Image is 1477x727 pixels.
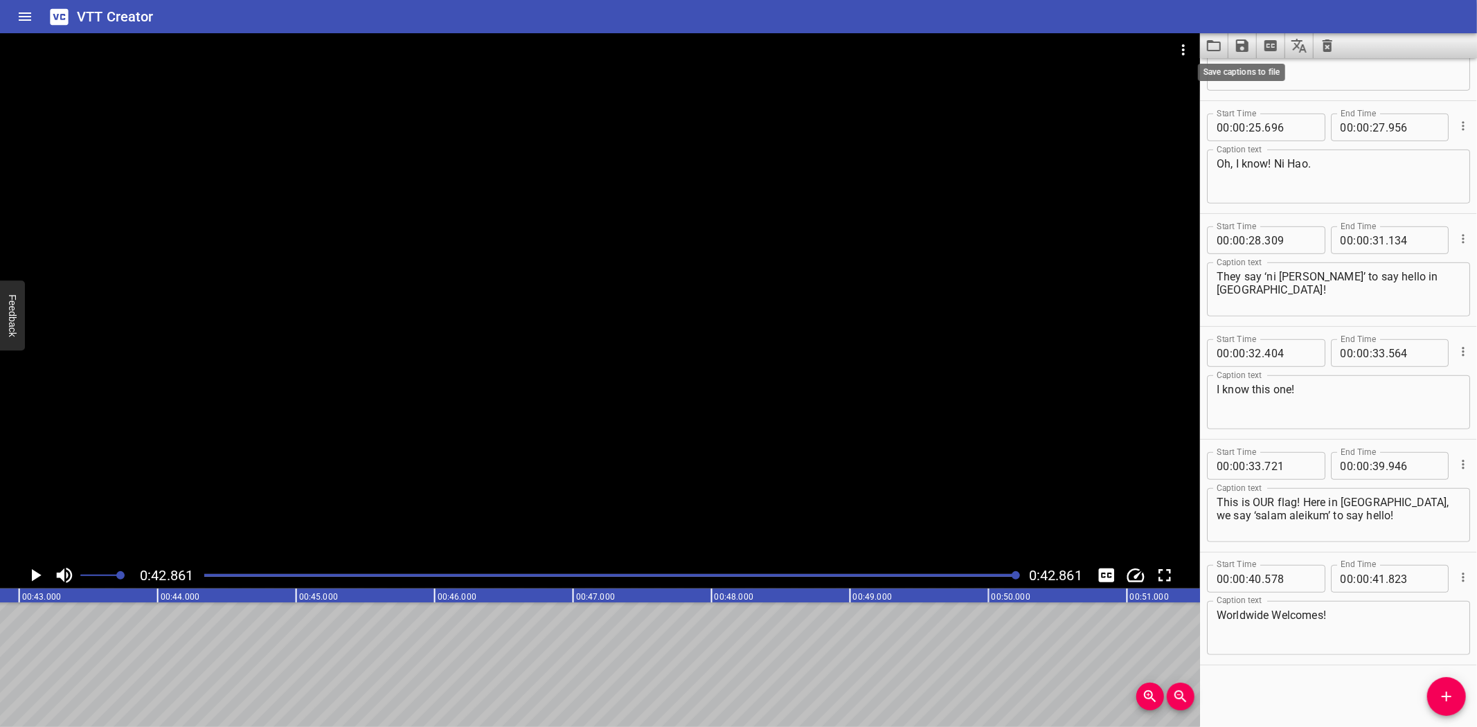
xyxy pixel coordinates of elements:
[1233,114,1246,141] input: 00
[1230,452,1233,480] span: :
[1217,270,1460,309] textarea: They say ‘ni [PERSON_NAME]’ to say hello in [GEOGRAPHIC_DATA]!
[1372,565,1386,593] input: 41
[438,592,476,602] text: 00:46.000
[1029,567,1082,584] span: 0:42.861
[1206,37,1222,54] svg: Load captions from file
[1167,683,1194,710] button: Zoom Out
[1386,565,1388,593] span: .
[1372,226,1386,254] input: 31
[1257,33,1285,58] button: Extract captions from video
[1354,114,1357,141] span: :
[1217,565,1230,593] input: 00
[1248,565,1262,593] input: 40
[1246,452,1248,480] span: :
[1357,114,1370,141] input: 00
[1285,33,1314,58] button: Translate captions
[1248,339,1262,367] input: 32
[1386,452,1388,480] span: .
[1354,339,1357,367] span: :
[1122,562,1149,589] div: Playback Speed
[1454,108,1470,144] div: Cue Options
[1246,114,1248,141] span: :
[1262,452,1264,480] span: .
[1454,334,1470,370] div: Cue Options
[1341,114,1354,141] input: 00
[161,592,199,602] text: 00:44.000
[1454,230,1472,248] button: Cue Options
[1230,565,1233,593] span: :
[1264,565,1315,593] input: 578
[1136,683,1164,710] button: Zoom In
[1388,226,1439,254] input: 134
[1248,114,1262,141] input: 25
[1386,339,1388,367] span: .
[1388,452,1439,480] input: 946
[1233,565,1246,593] input: 00
[204,574,1018,577] div: Play progress
[1372,114,1386,141] input: 27
[22,592,61,602] text: 00:43.000
[1454,221,1470,257] div: Cue Options
[1152,562,1178,589] button: Toggle fullscreen
[1386,114,1388,141] span: .
[1427,677,1466,716] button: Add Cue
[1093,562,1120,589] button: Toggle captions
[1248,452,1262,480] input: 33
[1217,226,1230,254] input: 00
[1454,447,1470,483] div: Cue Options
[1341,226,1354,254] input: 00
[116,571,125,580] span: Set video volume
[1217,496,1460,535] textarea: This is OUR flag! Here in [GEOGRAPHIC_DATA], we say ‘salam aleikum’ to say hello!
[1372,452,1386,480] input: 39
[22,562,48,589] button: Play/Pause
[1262,339,1264,367] span: .
[1341,452,1354,480] input: 00
[1167,33,1200,66] button: Video Options
[1388,339,1439,367] input: 564
[1341,339,1354,367] input: 00
[1152,562,1178,589] div: Toggle Full Screen
[1230,226,1233,254] span: :
[1454,456,1472,474] button: Cue Options
[1370,114,1372,141] span: :
[1357,565,1370,593] input: 00
[1262,226,1264,254] span: .
[1217,44,1460,84] textarea: How do they say ‘hello’ in [GEOGRAPHIC_DATA]?
[1341,565,1354,593] input: 00
[1454,559,1470,595] div: Cue Options
[1370,339,1372,367] span: :
[1217,339,1230,367] input: 00
[1386,226,1388,254] span: .
[1372,339,1386,367] input: 33
[1314,33,1341,58] button: Clear captions
[1217,114,1230,141] input: 00
[1217,157,1460,197] textarea: Oh, I know! Ni Hao.
[1262,37,1279,54] svg: Extract captions from video
[1122,562,1149,589] button: Change Playback Speed
[1454,568,1472,586] button: Cue Options
[1230,339,1233,367] span: :
[1357,452,1370,480] input: 00
[1233,339,1246,367] input: 00
[1230,114,1233,141] span: :
[1388,114,1439,141] input: 956
[1370,452,1372,480] span: :
[299,592,338,602] text: 00:45.000
[1354,452,1357,480] span: :
[1357,339,1370,367] input: 00
[1200,33,1228,58] button: Load captions from file
[140,567,193,584] span: 0:42.861
[1291,37,1307,54] svg: Translate captions
[1248,226,1262,254] input: 28
[1246,226,1248,254] span: :
[1246,565,1248,593] span: :
[1233,226,1246,254] input: 00
[1093,562,1120,589] div: Hide/Show Captions
[853,592,892,602] text: 00:49.000
[576,592,615,602] text: 00:47.000
[1228,33,1257,58] button: Save captions to file
[715,592,753,602] text: 00:48.000
[1262,565,1264,593] span: .
[1370,565,1372,593] span: :
[51,562,78,589] button: Toggle mute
